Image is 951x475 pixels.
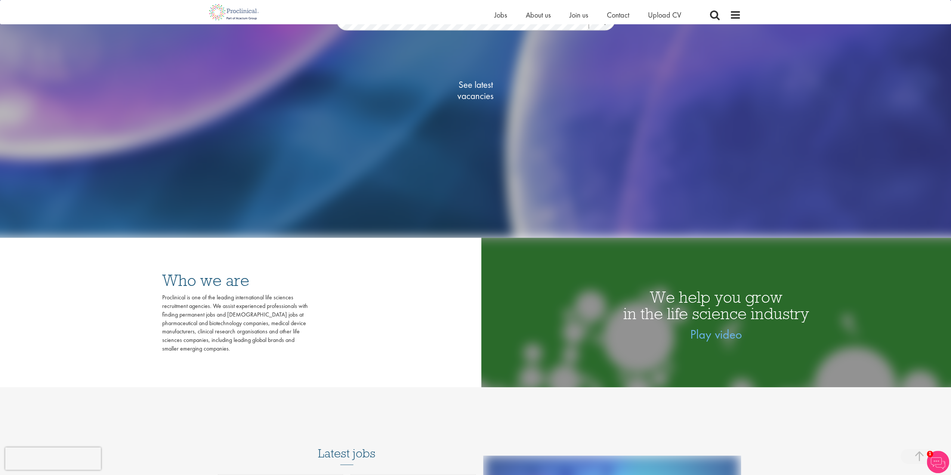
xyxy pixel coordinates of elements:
[526,10,551,20] a: About us
[569,10,588,20] a: Join us
[438,79,513,102] span: See latest vacancies
[438,49,513,132] a: See latestvacancies
[162,293,308,353] div: Proclinical is one of the leading international life sciences recruitment agencies. We assist exp...
[927,451,949,473] img: Chatbot
[690,326,742,342] a: Play video
[318,428,376,465] h3: Latest jobs
[162,272,308,289] h3: Who we are
[648,10,681,20] a: Upload CV
[5,447,101,470] iframe: reCAPTCHA
[927,451,933,457] span: 1
[494,10,507,20] a: Jobs
[607,10,629,20] a: Contact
